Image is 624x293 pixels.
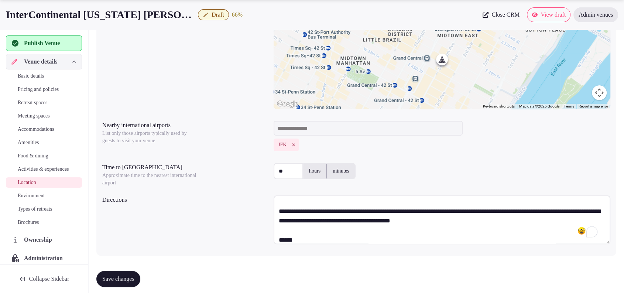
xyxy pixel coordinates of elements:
[579,104,608,108] a: Report a map error
[6,71,82,81] a: Basic details
[18,152,48,160] span: Food & dining
[527,7,570,22] a: View draft
[232,10,243,19] button: 66%
[198,9,229,20] button: Draft
[519,104,559,108] span: Map data ©2025 Google
[212,11,224,18] span: Draft
[24,57,58,66] span: Venue details
[6,151,82,161] a: Food & dining
[564,104,574,108] a: Terms (opens in new tab)
[18,99,47,106] span: Retreat spaces
[579,11,613,18] span: Admin venues
[24,254,66,263] span: Administration
[6,7,195,22] h1: InterContinental [US_STATE] [PERSON_NAME]
[29,275,69,283] span: Collapse Sidebar
[6,251,82,266] a: Administration
[6,35,82,51] button: Publish Venue
[6,217,82,228] a: Brochures
[6,84,82,95] a: Pricing and policies
[483,104,515,109] button: Keyboard shortcuts
[6,204,82,214] a: Types of retreats
[18,126,54,133] span: Accommodations
[18,112,50,120] span: Meeting spaces
[303,161,326,181] label: hours
[18,139,39,146] span: Amenities
[327,161,355,181] label: minutes
[232,10,243,19] div: 66 %
[6,177,82,188] a: Location
[274,195,610,244] textarea: To enrich screen reader interactions, please activate Accessibility in Grammarly extension settings
[18,219,39,226] span: Brochures
[6,232,82,248] a: Ownership
[18,192,45,200] span: Environment
[6,164,82,174] a: Activities & experiences
[278,141,287,149] button: JFK
[102,197,268,203] label: Directions
[102,172,197,187] p: Approximate time to the nearest international airport
[573,7,618,22] a: Admin venues
[6,137,82,148] a: Amenities
[102,275,134,283] span: Save changes
[6,124,82,134] a: Accommodations
[6,111,82,121] a: Meeting spaces
[24,235,55,244] span: Ownership
[289,141,298,149] button: Remove JFK
[275,99,300,109] a: Open this area in Google Maps (opens a new window)
[18,205,52,213] span: Types of retreats
[18,72,44,80] span: Basic details
[24,39,60,48] span: Publish Venue
[6,98,82,108] a: Retreat spaces
[96,271,140,287] button: Save changes
[592,85,607,100] button: Map camera controls
[102,130,197,144] p: List only those airports typically used by guests to visit your venue
[491,11,520,18] span: Close CRM
[18,166,69,173] span: Activities & experiences
[541,11,566,18] span: View draft
[18,86,59,93] span: Pricing and policies
[102,160,268,172] div: Time to [GEOGRAPHIC_DATA]
[102,122,268,128] label: Nearby international airports
[478,7,524,22] a: Close CRM
[18,179,36,186] span: Location
[6,191,82,201] a: Environment
[6,271,82,287] button: Collapse Sidebar
[275,99,300,109] img: Google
